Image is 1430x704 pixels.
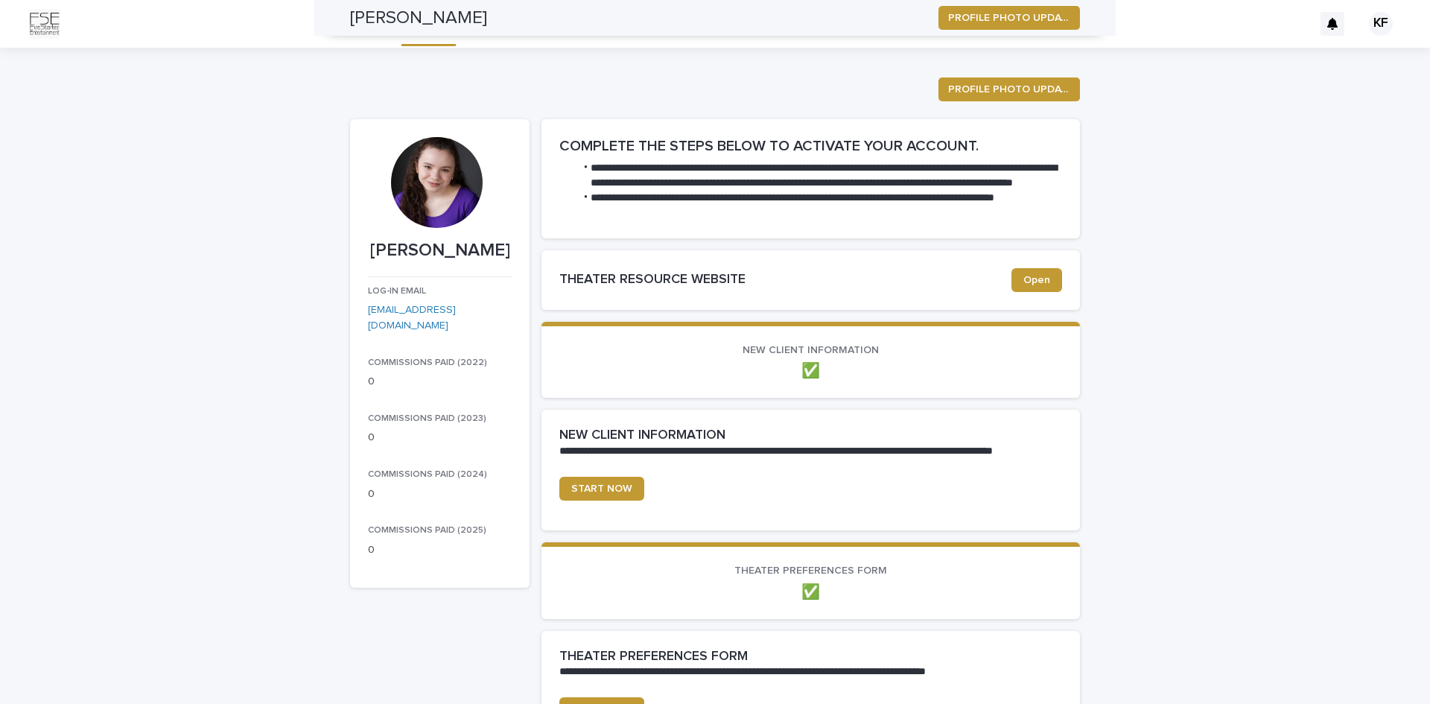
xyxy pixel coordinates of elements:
[30,9,60,39] img: Km9EesSdRbS9ajqhBzyo
[734,565,887,576] span: THEATER PREFERENCES FORM
[559,428,725,444] h2: NEW CLIENT INFORMATION
[368,430,512,445] p: 0
[368,414,486,423] span: COMMISSIONS PAID (2023)
[1011,268,1062,292] a: Open
[368,486,512,502] p: 0
[559,583,1062,601] p: ✅
[368,305,456,331] a: [EMAIL_ADDRESS][DOMAIN_NAME]
[571,483,632,494] span: START NOW
[368,542,512,558] p: 0
[368,358,487,367] span: COMMISSIONS PAID (2022)
[559,362,1062,380] p: ✅
[559,477,644,501] a: START NOW
[368,470,487,479] span: COMMISSIONS PAID (2024)
[368,374,512,390] p: 0
[559,137,1062,155] h2: COMPLETE THE STEPS BELOW TO ACTIVATE YOUR ACCOUNT.
[368,526,486,535] span: COMMISSIONS PAID (2025)
[1023,275,1050,285] span: Open
[1369,12,1393,36] div: KF
[559,649,748,665] h2: THEATER PREFERENCES FORM
[559,272,1011,288] h2: THEATER RESOURCE WEBSITE
[938,77,1080,101] button: PROFILE PHOTO UPDATE
[368,287,426,296] span: LOG-IN EMAIL
[948,82,1070,97] span: PROFILE PHOTO UPDATE
[368,240,512,261] p: [PERSON_NAME]
[743,345,879,355] span: NEW CLIENT INFORMATION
